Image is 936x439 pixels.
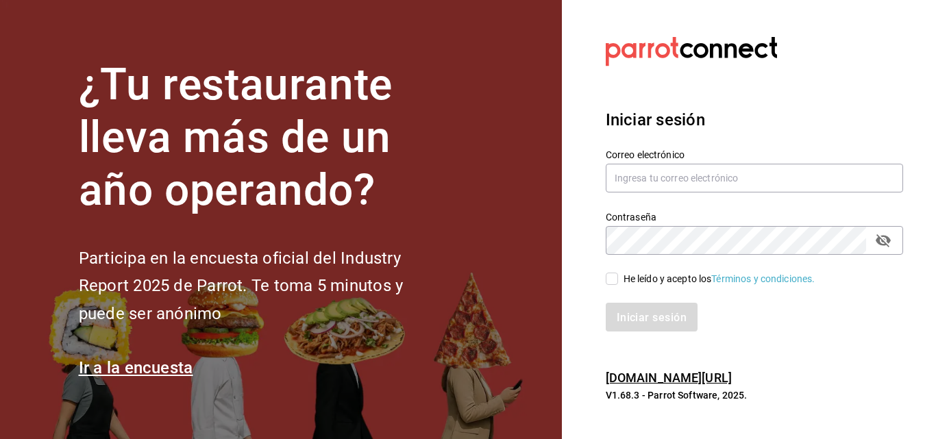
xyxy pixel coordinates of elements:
[606,149,685,160] font: Correo electrónico
[79,358,193,377] a: Ir a la encuesta
[79,59,393,216] font: ¿Tu restaurante lleva más de un año operando?
[872,229,895,252] button: campo de contraseña
[624,273,712,284] font: He leído y acepto los
[79,249,403,324] font: Participa en la encuesta oficial del Industry Report 2025 de Parrot. Te toma 5 minutos y puede se...
[606,212,656,223] font: Contraseña
[711,273,815,284] a: Términos y condiciones.
[606,390,748,401] font: V1.68.3 - Parrot Software, 2025.
[606,110,705,129] font: Iniciar sesión
[606,164,903,192] input: Ingresa tu correo electrónico
[606,371,732,385] a: [DOMAIN_NAME][URL]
